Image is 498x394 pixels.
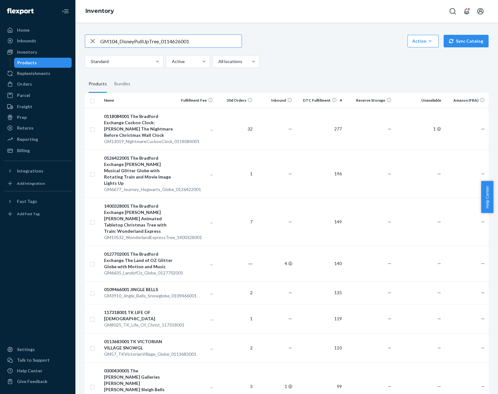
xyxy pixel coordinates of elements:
[178,219,213,225] p: ...
[104,234,173,241] div: GM10532_WonderlandExpressTree_1400328001
[295,333,344,362] td: 110
[4,134,72,144] a: Reporting
[288,345,292,350] span: —
[17,181,45,186] div: Add Integration
[216,333,255,362] td: 2
[288,219,292,224] span: —
[104,203,173,234] div: 1400328001 The Bradford Exchange [PERSON_NAME] [PERSON_NAME] Animated Tabletop Christmas Tree wit...
[446,5,459,18] button: Open Search Box
[295,108,344,150] td: 277
[85,8,114,14] a: Inventory
[255,246,295,281] td: 4
[388,171,391,176] span: —
[178,345,213,351] p: ...
[17,60,37,66] div: Products
[394,93,444,108] th: Unavailable
[394,108,444,150] td: 1
[444,93,490,108] th: Amazon (FBA)
[295,304,344,333] td: 119
[89,75,107,93] div: Products
[17,168,43,174] div: Integrations
[216,93,255,108] th: 30d Orders
[437,384,441,389] span: —
[4,90,72,100] a: Parcel
[288,316,292,321] span: —
[444,35,489,47] button: Sync Catalog
[101,93,176,108] th: Name
[104,338,173,351] div: 0113683001 TK VICTORIAN VILLAGE SNOWGL
[17,49,37,55] div: Inventory
[344,93,394,108] th: Reserve Storage
[4,47,72,57] a: Inventory
[4,146,72,156] a: Billing
[17,368,42,374] div: Help Center
[288,171,292,176] span: —
[388,316,391,321] span: —
[4,196,72,206] button: Fast Tags
[17,136,38,142] div: Reporting
[104,309,173,322] div: 117318001 TK LIFE OF [DEMOGRAPHIC_DATA]
[176,93,215,108] th: Fulfillment Fee
[4,112,72,122] a: Prep
[255,93,295,108] th: Inbound
[388,126,391,131] span: —
[437,219,441,224] span: —
[104,251,173,270] div: 0127702001 The Bradford Exchange The Land of OZ Glitter Globe with Motion and Music
[104,293,173,299] div: GM3910_Jingle_Bells_Snowglobe_0109466001
[4,123,72,133] a: Returns
[437,345,441,350] span: —
[104,138,173,145] div: GM13019_NightmareCuckooClock_0118084001
[4,209,72,219] a: Add Fast Tag
[295,198,344,246] td: 149
[17,70,50,77] div: Replenishments
[4,344,72,354] a: Settings
[295,281,344,304] td: 135
[388,261,391,266] span: —
[481,126,485,131] span: —
[481,316,485,321] span: —
[104,155,173,186] div: 0126422001 The Bradford Exchange [PERSON_NAME] Musical Glitter Globe with Rotating Train and Movi...
[17,104,32,110] div: Freight
[171,58,172,65] input: Active
[14,58,72,68] a: Products
[178,290,213,296] p: ...
[388,290,391,295] span: —
[481,181,493,213] button: Help Center
[4,79,72,89] a: Orders
[17,357,50,363] div: Talk to Support
[216,246,255,281] td: ―
[17,27,30,33] div: Home
[481,171,485,176] span: —
[4,376,72,386] button: Give Feedback
[104,270,173,276] div: GM6635_LandofOz_Globe_0127702001
[4,36,72,46] a: Inbounds
[104,286,173,293] div: 0109466001 JINGLE BELLS
[4,166,72,176] button: Integrations
[7,8,34,14] img: Flexport logo
[104,351,173,357] div: GM57_TKVictorianVillage_Globe_0113683001
[17,114,27,120] div: Prep
[481,345,485,350] span: —
[90,58,91,65] input: Standard
[481,290,485,295] span: —
[216,108,255,150] td: 32
[104,322,173,328] div: GM8025_TK_Life_Of_Christ_117318001
[17,346,35,353] div: Settings
[104,186,173,193] div: GM6677_Journey_Hogwarts_Globe_0126422001
[481,261,485,266] span: —
[216,198,255,246] td: 7
[17,211,40,216] div: Add Fast Tag
[388,345,391,350] span: —
[295,93,344,108] th: DTC Fulfillment
[17,81,32,87] div: Orders
[412,38,434,44] div: Action
[4,102,72,112] a: Freight
[17,92,30,98] div: Parcel
[388,384,391,389] span: —
[216,304,255,333] td: 1
[17,125,34,131] div: Returns
[295,150,344,198] td: 196
[481,384,485,389] span: —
